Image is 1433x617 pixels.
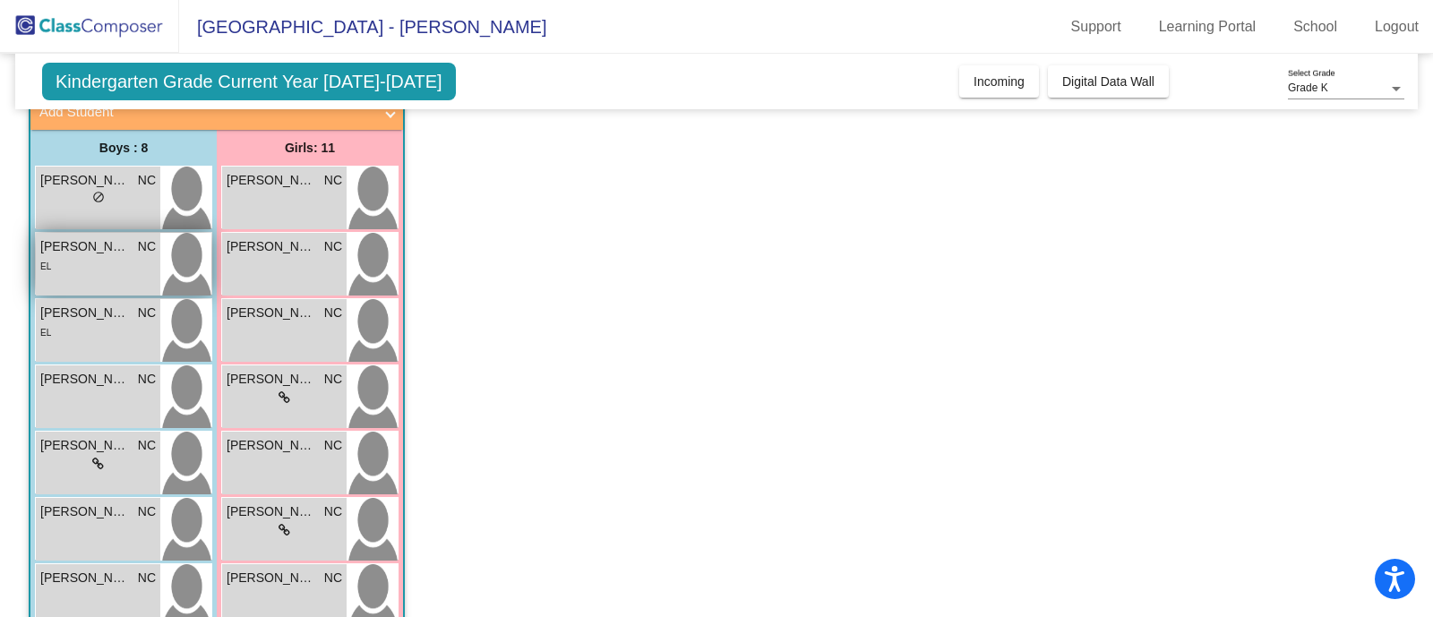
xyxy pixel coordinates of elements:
[227,237,316,256] span: [PERSON_NAME]
[30,94,403,130] mat-expansion-panel-header: Add Student
[324,569,342,587] span: NC
[324,304,342,322] span: NC
[40,569,130,587] span: [PERSON_NAME]
[227,502,316,521] span: [PERSON_NAME]
[324,171,342,190] span: NC
[1360,13,1433,41] a: Logout
[138,237,156,256] span: NC
[217,130,403,166] div: Girls: 11
[974,74,1025,89] span: Incoming
[40,436,130,455] span: [PERSON_NAME]
[1279,13,1351,41] a: School
[1057,13,1136,41] a: Support
[40,328,51,338] span: EL
[138,304,156,322] span: NC
[40,304,130,322] span: [PERSON_NAME]
[138,502,156,521] span: NC
[324,237,342,256] span: NC
[1048,65,1169,98] button: Digital Data Wall
[39,102,373,123] mat-panel-title: Add Student
[1145,13,1271,41] a: Learning Portal
[92,191,105,203] span: do_not_disturb_alt
[138,569,156,587] span: NC
[227,370,316,389] span: [PERSON_NAME]
[959,65,1039,98] button: Incoming
[40,502,130,521] span: [PERSON_NAME]
[138,171,156,190] span: NC
[1062,74,1154,89] span: Digital Data Wall
[227,304,316,322] span: [PERSON_NAME]
[1288,81,1328,94] span: Grade K
[30,130,217,166] div: Boys : 8
[227,569,316,587] span: [PERSON_NAME]
[40,237,130,256] span: [PERSON_NAME]
[324,502,342,521] span: NC
[40,261,51,271] span: EL
[179,13,546,41] span: [GEOGRAPHIC_DATA] - [PERSON_NAME]
[324,436,342,455] span: NC
[138,436,156,455] span: NC
[42,63,456,100] span: Kindergarten Grade Current Year [DATE]-[DATE]
[227,171,316,190] span: [PERSON_NAME]
[324,370,342,389] span: NC
[227,436,316,455] span: [PERSON_NAME]
[40,171,130,190] span: [PERSON_NAME]
[138,370,156,389] span: NC
[40,370,130,389] span: [PERSON_NAME] [PERSON_NAME]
